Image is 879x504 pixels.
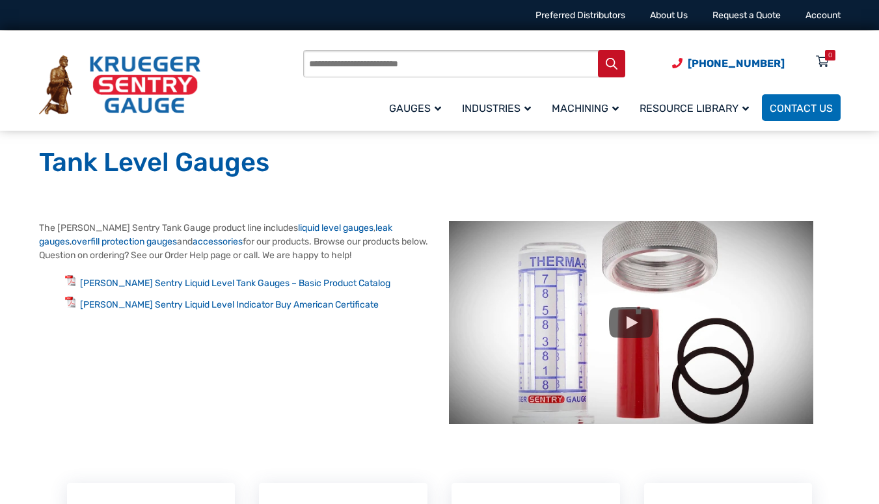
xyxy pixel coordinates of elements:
[389,102,441,114] span: Gauges
[80,299,379,310] a: [PERSON_NAME] Sentry Liquid Level Indicator Buy American Certificate
[535,10,625,21] a: Preferred Distributors
[544,92,632,123] a: Machining
[39,221,430,262] p: The [PERSON_NAME] Sentry Tank Gauge product line includes , , and for our products. Browse our pr...
[650,10,688,21] a: About Us
[39,222,392,247] a: leak gauges
[39,55,200,115] img: Krueger Sentry Gauge
[462,102,531,114] span: Industries
[672,55,785,72] a: Phone Number (920) 434-8860
[454,92,544,123] a: Industries
[298,222,373,233] a: liquid level gauges
[762,94,841,121] a: Contact Us
[552,102,619,114] span: Machining
[632,92,762,123] a: Resource Library
[770,102,833,114] span: Contact Us
[688,57,785,70] span: [PHONE_NUMBER]
[828,50,832,60] div: 0
[712,10,781,21] a: Request a Quote
[381,92,454,123] a: Gauges
[805,10,841,21] a: Account
[80,278,390,289] a: [PERSON_NAME] Sentry Liquid Level Tank Gauges – Basic Product Catalog
[72,236,177,247] a: overfill protection gauges
[640,102,749,114] span: Resource Library
[449,221,813,424] img: Tank Level Gauges
[193,236,243,247] a: accessories
[39,146,841,179] h1: Tank Level Gauges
